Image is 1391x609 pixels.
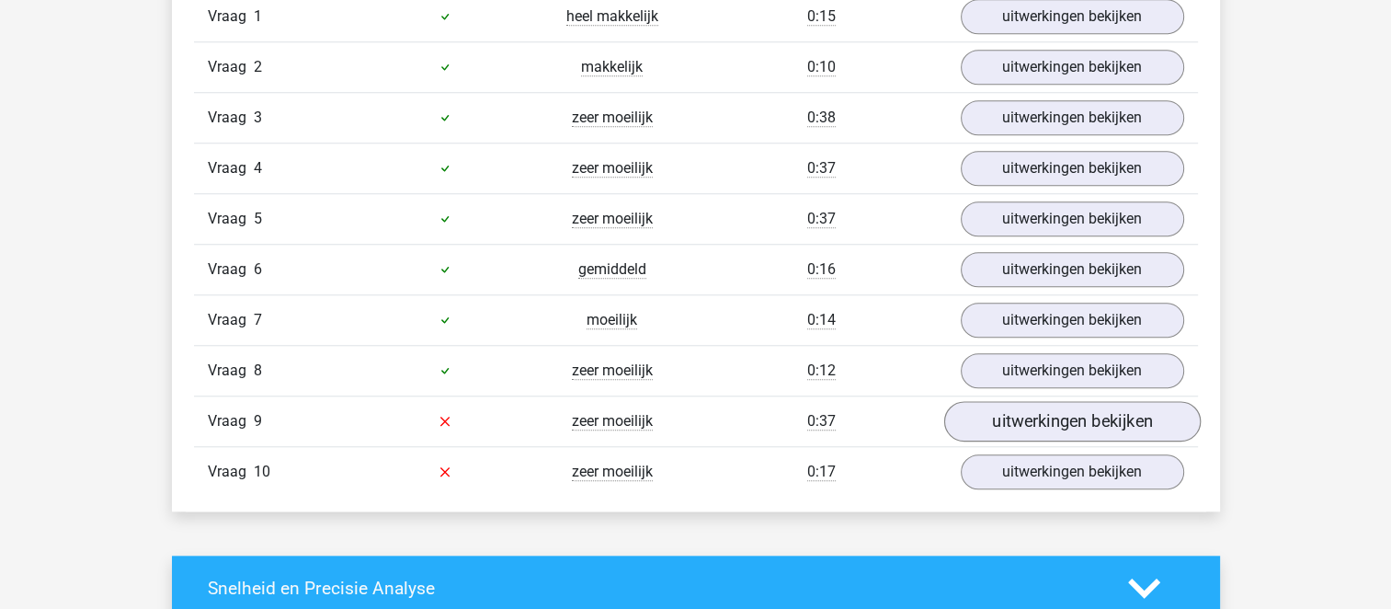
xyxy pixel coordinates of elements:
span: Vraag [208,410,254,432]
span: 4 [254,159,262,177]
span: 8 [254,362,262,379]
span: 0:15 [807,7,836,26]
span: 10 [254,463,270,480]
span: heel makkelijk [566,7,658,26]
a: uitwerkingen bekijken [961,151,1184,186]
a: uitwerkingen bekijken [961,252,1184,287]
span: 0:17 [807,463,836,481]
span: 2 [254,58,262,75]
span: 0:16 [807,260,836,279]
span: 9 [254,412,262,430]
span: makkelijk [581,58,643,76]
span: zeer moeilijk [572,412,653,431]
span: Vraag [208,6,254,28]
span: zeer moeilijk [572,362,653,380]
span: Vraag [208,259,254,281]
a: uitwerkingen bekijken [961,100,1184,135]
span: zeer moeilijk [572,159,653,178]
span: moeilijk [587,311,637,329]
a: uitwerkingen bekijken [961,454,1184,489]
span: 0:14 [807,311,836,329]
span: Vraag [208,107,254,129]
span: 0:37 [807,412,836,431]
span: Vraag [208,56,254,78]
a: uitwerkingen bekijken [961,303,1184,338]
span: zeer moeilijk [572,109,653,127]
span: 0:37 [807,210,836,228]
span: 3 [254,109,262,126]
span: 0:38 [807,109,836,127]
span: Vraag [208,208,254,230]
span: 6 [254,260,262,278]
h4: Snelheid en Precisie Analyse [208,578,1100,599]
span: 1 [254,7,262,25]
a: uitwerkingen bekijken [943,401,1200,442]
span: 0:12 [807,362,836,380]
span: Vraag [208,461,254,483]
span: 5 [254,210,262,227]
span: zeer moeilijk [572,210,653,228]
span: zeer moeilijk [572,463,653,481]
a: uitwerkingen bekijken [961,50,1184,85]
span: 7 [254,311,262,328]
a: uitwerkingen bekijken [961,353,1184,388]
a: uitwerkingen bekijken [961,201,1184,236]
span: Vraag [208,309,254,331]
span: Vraag [208,360,254,382]
span: 0:37 [807,159,836,178]
span: 0:10 [807,58,836,76]
span: Vraag [208,157,254,179]
span: gemiddeld [578,260,646,279]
